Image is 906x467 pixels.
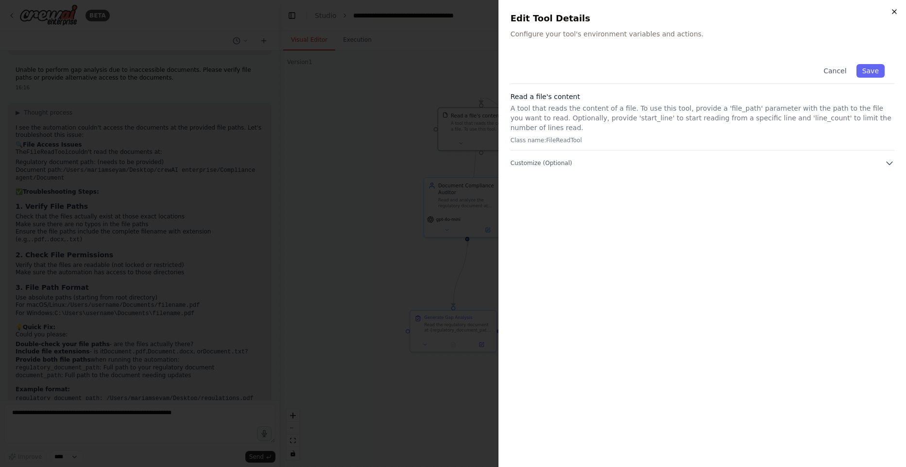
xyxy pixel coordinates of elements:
button: Cancel [818,64,852,78]
h3: Read a file's content [511,92,894,101]
p: Class name: FileReadTool [511,136,894,144]
button: Save [856,64,885,78]
p: A tool that reads the content of a file. To use this tool, provide a 'file_path' parameter with t... [511,103,894,133]
span: Customize (Optional) [511,159,572,167]
p: Configure your tool's environment variables and actions. [511,29,894,39]
button: Customize (Optional) [511,158,894,168]
h2: Edit Tool Details [511,12,894,25]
